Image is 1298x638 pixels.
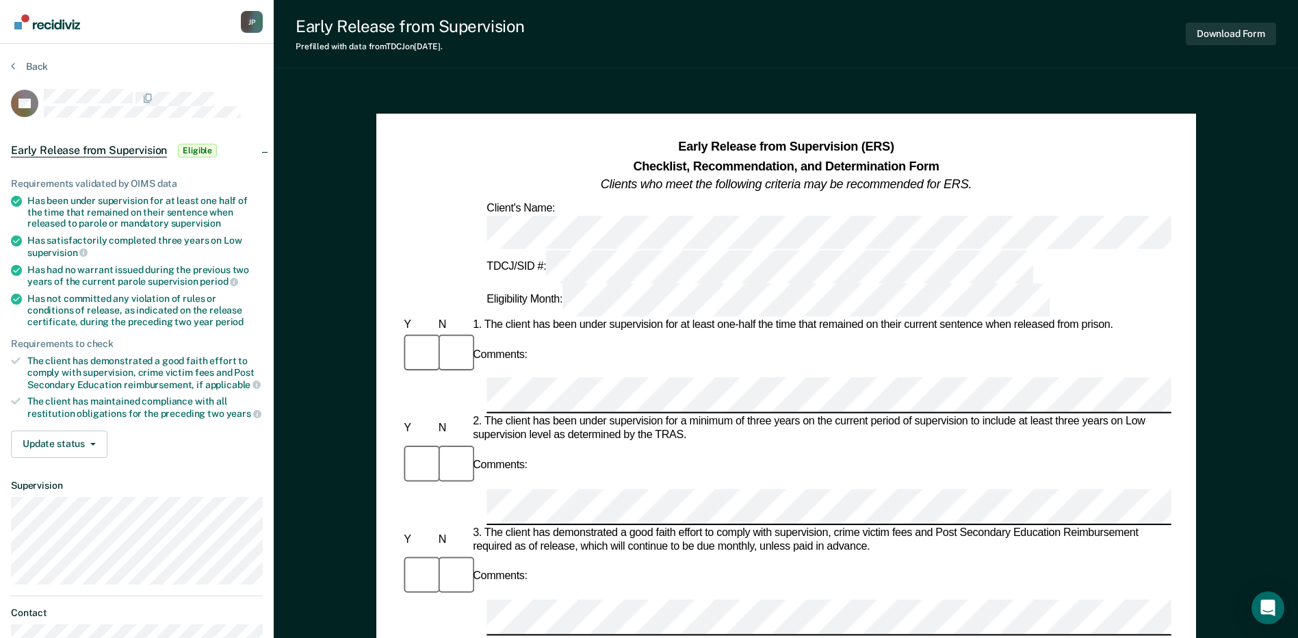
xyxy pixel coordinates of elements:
[435,318,469,332] div: N
[11,60,48,73] button: Back
[435,533,469,547] div: N
[11,480,263,492] dt: Supervision
[27,396,263,419] div: The client has maintained compliance with all restitution obligations for the preceding two
[484,283,1052,317] div: Eligibility Month:
[11,338,263,350] div: Requirements to check
[601,177,972,191] em: Clients who meet the following criteria may be recommended for ERS.
[11,178,263,190] div: Requirements validated by OIMS data
[216,316,244,327] span: period
[171,218,221,229] span: supervision
[1186,23,1276,45] button: Download Form
[633,159,939,173] strong: Checklist, Recommendation, and Determination Form
[401,422,435,436] div: Y
[470,526,1171,554] div: 3. The client has demonstrated a good faith effort to comply with supervision, crime victim fees ...
[470,416,1171,443] div: 2. The client has been under supervision for a minimum of three years on the current period of su...
[205,379,261,390] span: applicable
[226,408,261,419] span: years
[470,348,530,361] div: Comments:
[401,533,435,547] div: Y
[484,250,1036,283] div: TDCJ/SID #:
[11,144,167,157] span: Early Release from Supervision
[296,16,525,36] div: Early Release from Supervision
[241,11,263,33] div: J P
[470,459,530,472] div: Comments:
[200,276,238,287] span: period
[27,235,263,258] div: Has satisfactorily completed three years on Low
[27,247,88,258] span: supervision
[470,318,1171,332] div: 1. The client has been under supervision for at least one-half the time that remained on their cu...
[11,431,107,458] button: Update status
[14,14,80,29] img: Recidiviz
[470,570,530,584] div: Comments:
[435,422,469,436] div: N
[27,355,263,390] div: The client has demonstrated a good faith effort to comply with supervision, crime victim fees and...
[27,293,263,327] div: Has not committed any violation of rules or conditions of release, as indicated on the release ce...
[11,607,263,619] dt: Contact
[27,195,263,229] div: Has been under supervision for at least one half of the time that remained on their sentence when...
[178,144,217,157] span: Eligible
[678,140,894,154] strong: Early Release from Supervision (ERS)
[27,264,263,288] div: Has had no warrant issued during the previous two years of the current parole supervision
[241,11,263,33] button: Profile dropdown button
[401,318,435,332] div: Y
[296,42,525,51] div: Prefilled with data from TDCJ on [DATE] .
[1251,591,1284,624] div: Open Intercom Messenger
